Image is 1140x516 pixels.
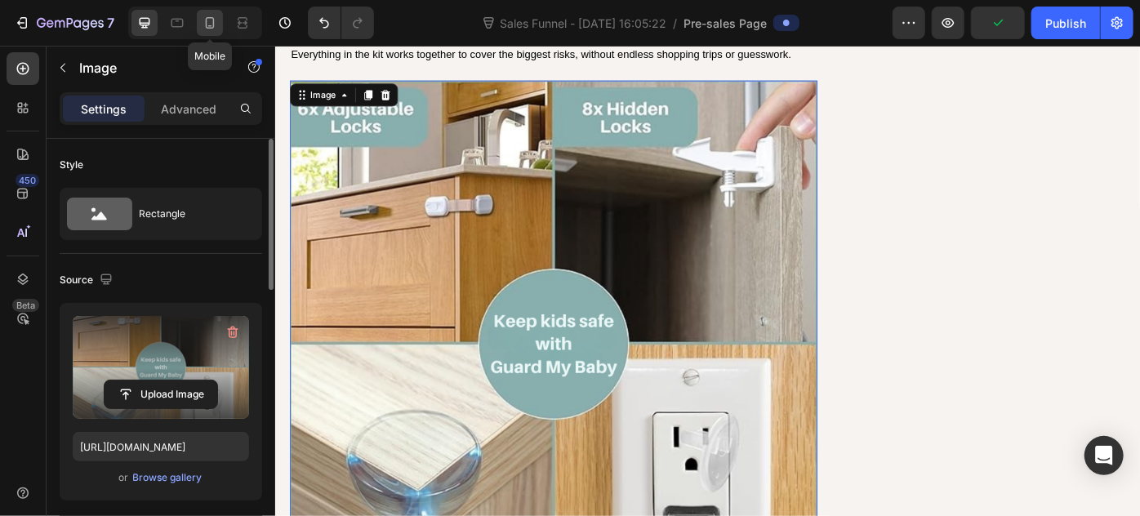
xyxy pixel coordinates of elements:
button: Upload Image [104,380,218,409]
div: 450 [16,174,39,187]
span: Pre-sales Page [684,15,767,32]
p: Settings [81,100,127,118]
div: Style [60,158,83,172]
div: Source [60,269,116,291]
span: Sales Funnel - [DATE] 16:05:22 [497,15,670,32]
button: 7 [7,7,122,39]
div: Undo/Redo [308,7,374,39]
div: Rectangle [139,195,238,233]
input: https://example.com/image.jpg [73,432,249,461]
button: Browse gallery [132,469,203,486]
button: Publish [1031,7,1100,39]
div: Beta [12,299,39,312]
p: Image [79,58,218,78]
div: Image [37,48,72,63]
div: Browse gallery [133,470,203,485]
span: or [119,468,129,487]
p: 7 [107,13,114,33]
p: Advanced [161,100,216,118]
div: Open Intercom Messenger [1084,436,1124,475]
div: Publish [1045,15,1086,32]
span: / [673,15,677,32]
iframe: Design area [275,46,1140,516]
